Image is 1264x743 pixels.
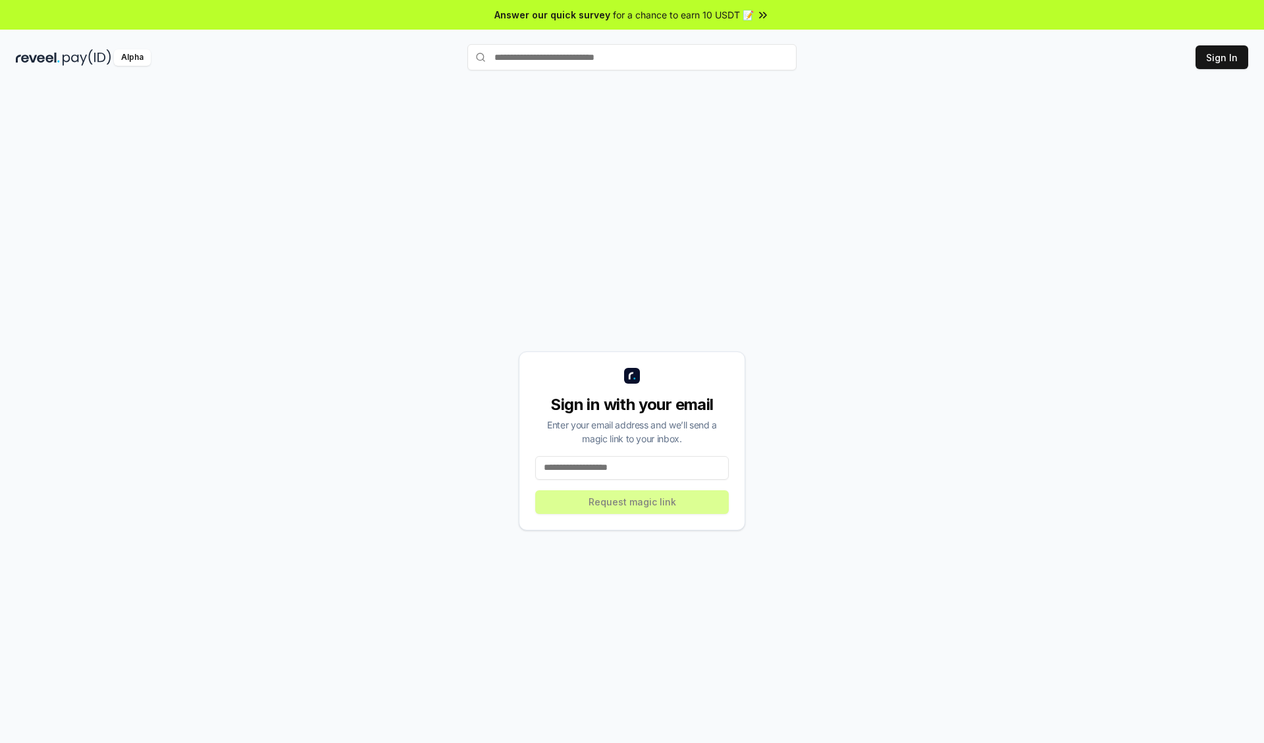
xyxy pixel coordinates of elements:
button: Sign In [1196,45,1248,69]
span: Answer our quick survey [494,8,610,22]
div: Sign in with your email [535,394,729,415]
div: Alpha [114,49,151,66]
img: pay_id [63,49,111,66]
div: Enter your email address and we’ll send a magic link to your inbox. [535,418,729,446]
span: for a chance to earn 10 USDT 📝 [613,8,754,22]
img: logo_small [624,368,640,384]
img: reveel_dark [16,49,60,66]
